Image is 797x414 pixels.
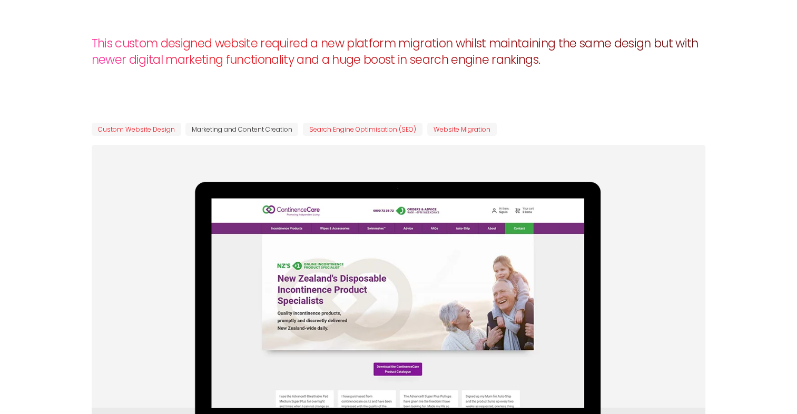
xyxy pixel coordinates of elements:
a: Custom Website Design [92,123,181,136]
a: Website Migration [427,123,497,136]
a: Search Engine Optimisation (SEO) [303,123,422,136]
div: Marketing and Content Creation [185,123,298,136]
h2: This custom designed website required a new platform migration whilst maintaining the same design... [92,35,706,68]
